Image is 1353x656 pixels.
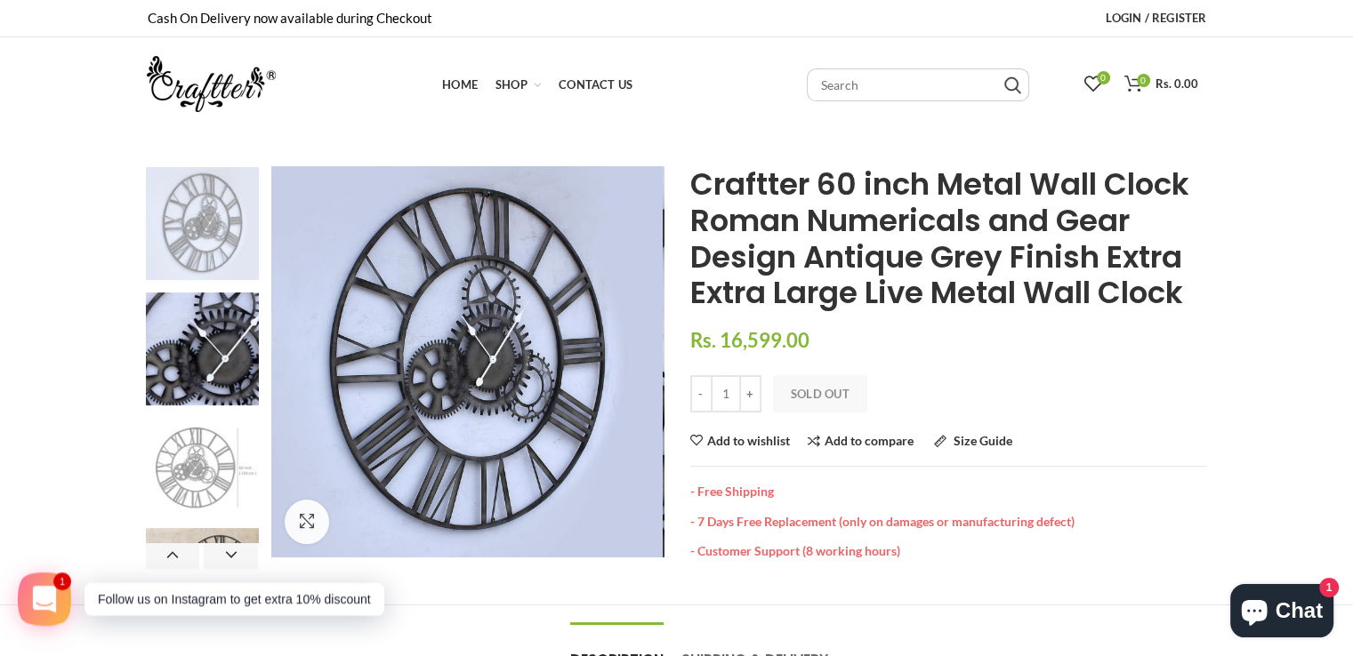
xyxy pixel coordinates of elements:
[550,67,641,102] a: Contact Us
[739,375,761,412] input: +
[707,435,790,447] span: Add to wishlist
[146,167,259,280] img: CMWA-121-XXL-3_150x_crop_center.jpg
[62,581,63,582] span: 1
[146,418,259,515] img: CMWA-121-XXL-6_150x_crop_center.jpg
[690,375,713,412] input: -
[773,375,867,412] button: Sold Out
[690,163,1189,314] span: Craftter 60 inch Metal Wall Clock Roman Numericals and Gear Design Antique Grey Finish Extra Extr...
[146,528,259,641] img: CMWA-121-XXL-1_150x_crop_center.jpg
[1115,67,1207,102] a: 0 Rs. 0.00
[690,328,809,352] span: Rs. 16,599.00
[495,77,528,92] span: Shop
[1106,11,1206,25] span: Login / Register
[690,466,1207,559] div: - Free Shipping - 7 Days Free Replacement (only on damages or manufacturing defect) - Customer Su...
[791,387,850,401] span: Sold Out
[146,542,200,569] button: Previous
[1075,67,1111,102] a: 0
[1156,76,1198,91] span: Rs. 0.00
[934,435,1012,448] a: Size Guide
[559,77,632,92] span: Contact Us
[1225,584,1339,642] inbox-online-store-chat: Shopify online store chat
[146,292,259,405] img: CMWA-121-XXL-4_150x_crop_center.jpg
[807,68,1029,101] input: Search
[1004,76,1021,94] input: Search
[1137,74,1150,87] span: 0
[147,56,276,112] img: craftter.com
[808,435,914,448] a: Add to compare
[487,67,550,102] a: Shop
[204,542,258,569] button: Next
[954,433,1012,448] span: Size Guide
[690,435,790,447] a: Add to wishlist
[825,433,914,448] span: Add to compare
[433,67,487,102] a: Home
[1097,71,1110,84] span: 0
[442,77,478,92] span: Home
